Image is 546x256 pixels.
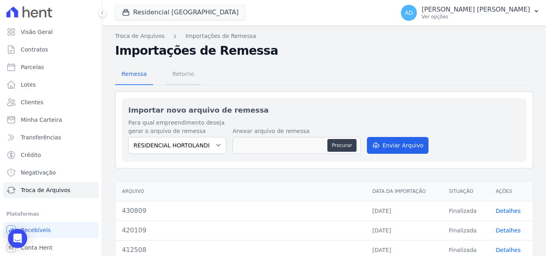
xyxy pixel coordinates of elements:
[8,229,27,248] div: Open Intercom Messenger
[496,247,520,253] a: Detalhes
[117,66,151,82] span: Remessa
[3,77,99,93] a: Lotes
[21,169,56,177] span: Negativação
[21,63,44,71] span: Parcelas
[115,44,533,58] h2: Importações de Remessa
[21,133,61,141] span: Transferências
[3,222,99,238] a: Recebíveis
[21,186,70,194] span: Troca de Arquivos
[21,81,36,89] span: Lotes
[367,137,428,154] button: Enviar Arquivo
[122,206,359,216] div: 430809
[122,226,359,235] div: 420109
[128,105,520,115] h2: Importar novo arquivo de remessa
[6,209,96,219] div: Plataformas
[21,46,48,54] span: Contratos
[3,94,99,110] a: Clientes
[167,66,199,82] span: Retorno
[128,119,226,135] label: Para qual empreendimento deseja gerar o arquivo de remessa
[422,14,530,20] p: Ver opções
[21,226,51,234] span: Recebíveis
[327,139,356,152] button: Procurar
[3,42,99,58] a: Contratos
[366,182,442,201] th: Data da Importação
[115,32,165,40] a: Troca de Arquivos
[233,127,361,135] label: Anexar arquivo de remessa
[496,227,520,234] a: Detalhes
[442,220,489,240] td: Finalizada
[115,32,533,40] nav: Breadcrumb
[442,201,489,220] td: Finalizada
[122,245,359,255] div: 412508
[489,182,533,201] th: Ações
[21,244,52,252] span: Conta Hent
[3,59,99,75] a: Parcelas
[21,116,62,124] span: Minha Carteira
[166,64,201,85] a: Retorno
[21,28,53,36] span: Visão Geral
[366,201,442,220] td: [DATE]
[3,129,99,145] a: Transferências
[405,10,413,16] span: AD
[422,6,530,14] p: [PERSON_NAME] [PERSON_NAME]
[442,182,489,201] th: Situação
[116,182,366,201] th: Arquivo
[115,64,153,85] a: Remessa
[185,32,256,40] a: Importações de Remessa
[115,64,201,85] nav: Tab selector
[115,5,245,20] button: Residencial [GEOGRAPHIC_DATA]
[366,220,442,240] td: [DATE]
[395,2,546,24] button: AD [PERSON_NAME] [PERSON_NAME] Ver opções
[3,112,99,128] a: Minha Carteira
[496,208,520,214] a: Detalhes
[21,151,41,159] span: Crédito
[21,98,43,106] span: Clientes
[3,147,99,163] a: Crédito
[3,240,99,256] a: Conta Hent
[3,182,99,198] a: Troca de Arquivos
[3,165,99,181] a: Negativação
[3,24,99,40] a: Visão Geral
